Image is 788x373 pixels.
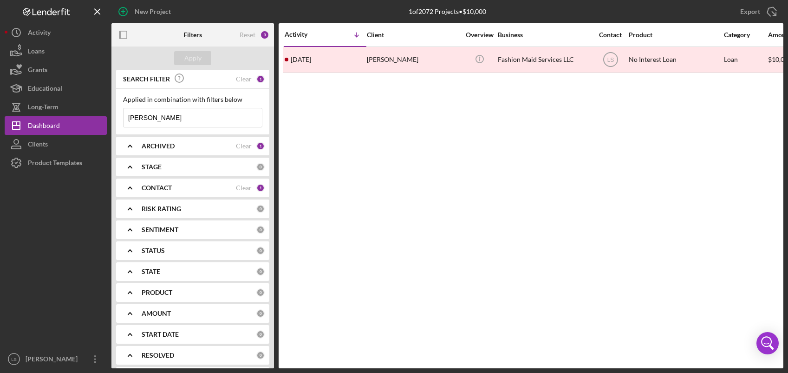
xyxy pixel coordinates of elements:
[142,352,174,359] b: RESOLVED
[142,163,162,171] b: STAGE
[28,23,51,44] div: Activity
[236,184,252,192] div: Clear
[142,331,179,338] b: START DATE
[5,60,107,79] button: Grants
[142,310,171,317] b: AMOUNT
[28,153,82,174] div: Product Templates
[142,184,172,192] b: CONTACT
[256,309,265,318] div: 0
[5,23,107,42] button: Activity
[236,75,252,83] div: Clear
[498,31,591,39] div: Business
[135,2,171,21] div: New Project
[260,30,269,40] div: 3
[462,31,497,39] div: Overview
[28,79,62,100] div: Educational
[367,47,460,72] div: [PERSON_NAME]
[183,31,202,39] b: Filters
[256,142,265,150] div: 1
[740,2,760,21] div: Export
[28,116,60,137] div: Dashboard
[123,75,170,83] b: SEARCH FILTER
[256,75,265,83] div: 1
[256,330,265,339] div: 0
[123,96,262,103] div: Applied in combination with filters below
[593,31,628,39] div: Contact
[5,98,107,116] button: Long-Term
[285,31,326,38] div: Activity
[5,350,107,368] button: LS[PERSON_NAME]
[240,31,255,39] div: Reset
[184,51,202,65] div: Apply
[367,31,460,39] div: Client
[142,226,178,233] b: SENTIMENT
[256,184,265,192] div: 1
[731,2,783,21] button: Export
[724,31,767,39] div: Category
[256,226,265,234] div: 0
[5,135,107,153] button: Clients
[142,247,165,254] b: STATUS
[142,268,160,275] b: STATE
[28,135,48,156] div: Clients
[256,163,265,171] div: 0
[5,153,107,172] button: Product Templates
[142,205,181,213] b: RISK RATING
[256,267,265,276] div: 0
[256,205,265,213] div: 0
[256,288,265,297] div: 0
[5,42,107,60] button: Loans
[256,246,265,255] div: 0
[291,56,311,63] time: 2024-05-06 16:28
[23,350,84,371] div: [PERSON_NAME]
[28,98,59,119] div: Long-Term
[629,47,722,72] div: No Interest Loan
[28,60,47,81] div: Grants
[174,51,211,65] button: Apply
[5,116,107,135] button: Dashboard
[142,142,175,150] b: ARCHIVED
[5,79,107,98] button: Educational
[11,357,17,362] text: LS
[111,2,180,21] button: New Project
[607,57,614,63] text: LS
[256,351,265,360] div: 0
[629,31,722,39] div: Product
[28,42,45,63] div: Loans
[756,332,779,354] div: Open Intercom Messenger
[498,47,591,72] div: Fashion Maid Services LLC
[142,289,172,296] b: PRODUCT
[724,47,767,72] div: Loan
[409,8,486,15] div: 1 of 2072 Projects • $10,000
[236,142,252,150] div: Clear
